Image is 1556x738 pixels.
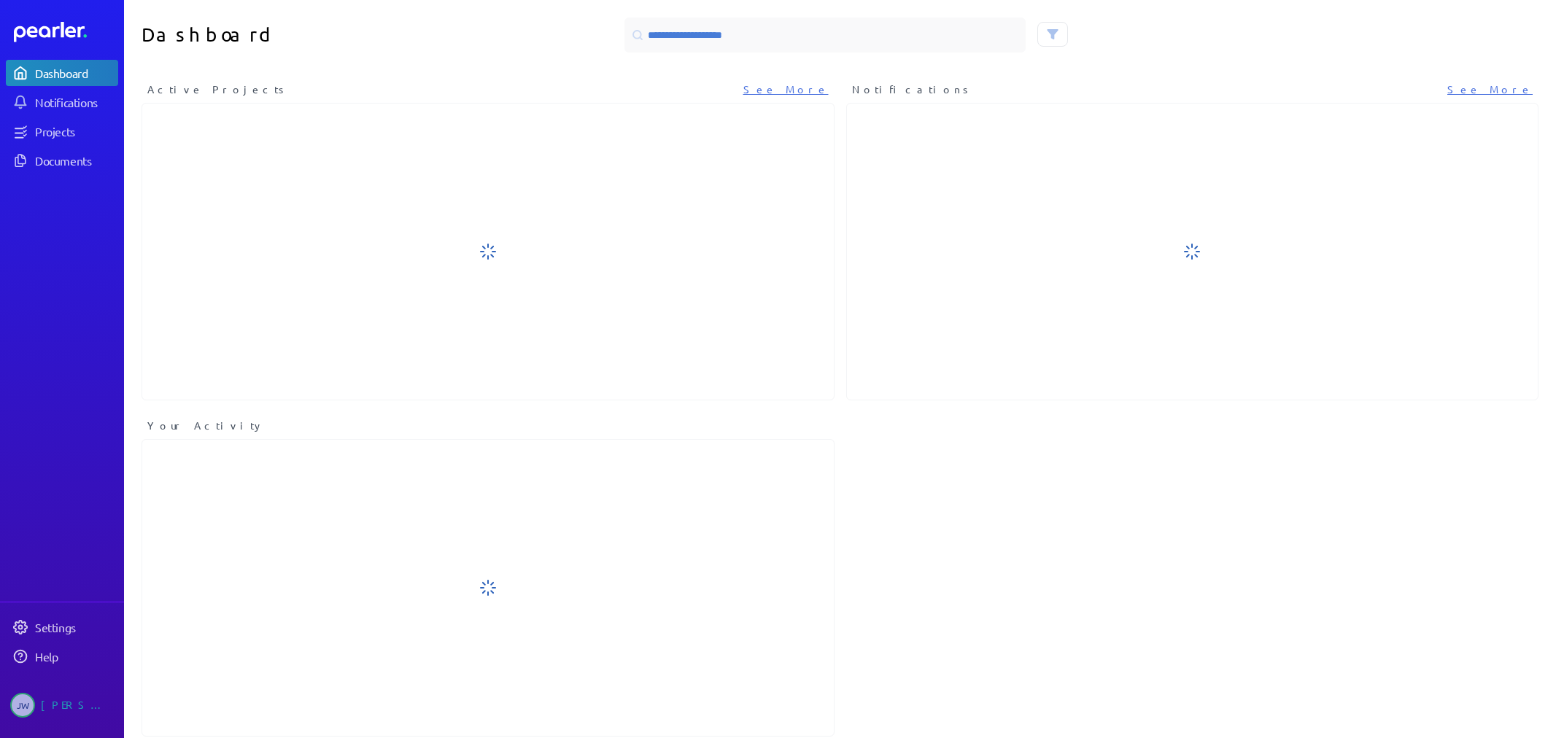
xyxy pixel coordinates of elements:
a: See More [1447,82,1533,97]
a: See More [743,82,829,97]
span: Your Activity [147,418,265,433]
h1: Dashboard [142,18,482,53]
a: Settings [6,614,118,640]
div: Help [35,649,117,664]
div: Notifications [35,95,117,109]
a: Documents [6,147,118,174]
a: Projects [6,118,118,144]
a: Notifications [6,89,118,115]
div: Dashboard [35,66,117,80]
a: Help [6,643,118,669]
a: Dashboard [14,22,118,42]
div: Documents [35,153,117,168]
div: Projects [35,124,117,139]
span: Jeremy Williams [10,693,35,718]
span: Active Projects [147,82,289,97]
div: [PERSON_NAME] [41,693,114,718]
div: Settings [35,620,117,634]
a: Dashboard [6,60,118,86]
span: Notifications [852,82,973,97]
a: JW[PERSON_NAME] [6,687,118,723]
